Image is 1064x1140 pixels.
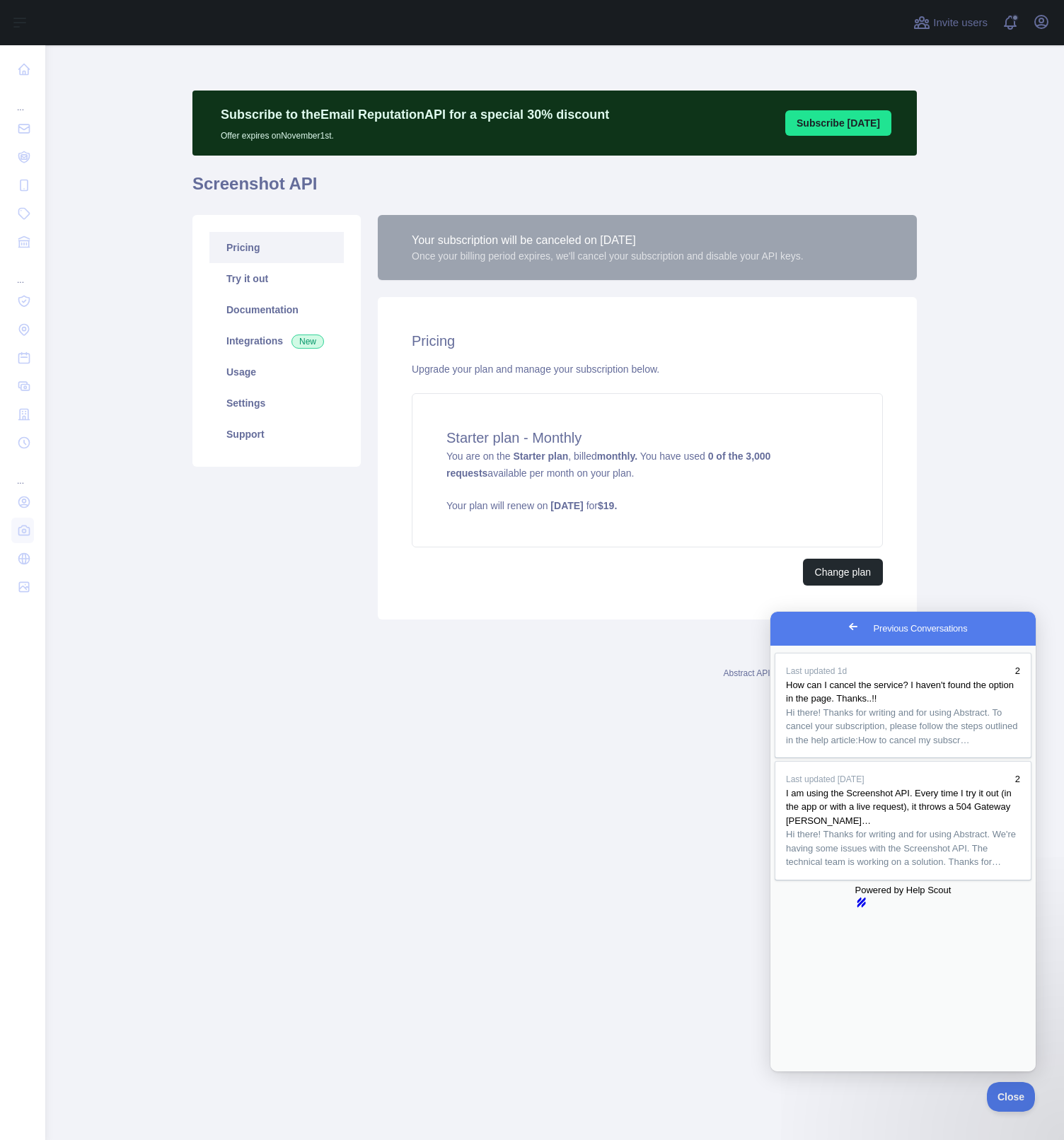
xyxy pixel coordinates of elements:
button: Subscribe [DATE] [785,110,891,136]
div: ... [11,257,34,286]
a: Integrations New [209,325,344,356]
div: Upgrade your plan and manage your subscription below. [412,362,883,376]
strong: $ 19 . [598,500,617,511]
p: Your plan will renew on for [446,499,848,513]
span: New [291,335,324,349]
iframe: Help Scout Beacon - Live Chat, Contact Form, and Knowledge Base [770,612,1036,1071]
span: You are on the , billed You have used available per month on your plan. [446,450,848,513]
a: Try it out [209,263,344,294]
a: Abstract API Inc. [724,668,787,678]
strong: Starter plan [513,450,568,462]
a: Support [209,419,344,450]
a: Settings [209,388,344,419]
button: Change plan [803,559,883,586]
div: Once your billing period expires, we'll cancel your subscription and disable your API keys. [412,249,804,263]
a: Pricing [209,232,344,263]
div: ... [11,85,34,113]
h2: Pricing [412,331,883,351]
button: Invite users [910,11,990,34]
strong: [DATE] [550,500,583,511]
p: Offer expires on November 1st. [221,124,609,141]
a: Documentation [209,294,344,325]
div: Your subscription will be canceled on [DATE] [412,232,804,249]
h4: Starter plan - Monthly [446,428,848,448]
iframe: Help Scout Beacon - Close [987,1082,1036,1112]
p: Subscribe to the Email Reputation API for a special 30 % discount [221,105,609,124]
div: ... [11,458,34,487]
a: Usage [209,356,344,388]
span: Invite users [933,15,988,31]
strong: monthly. [597,450,637,462]
h1: Screenshot API [192,173,917,207]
